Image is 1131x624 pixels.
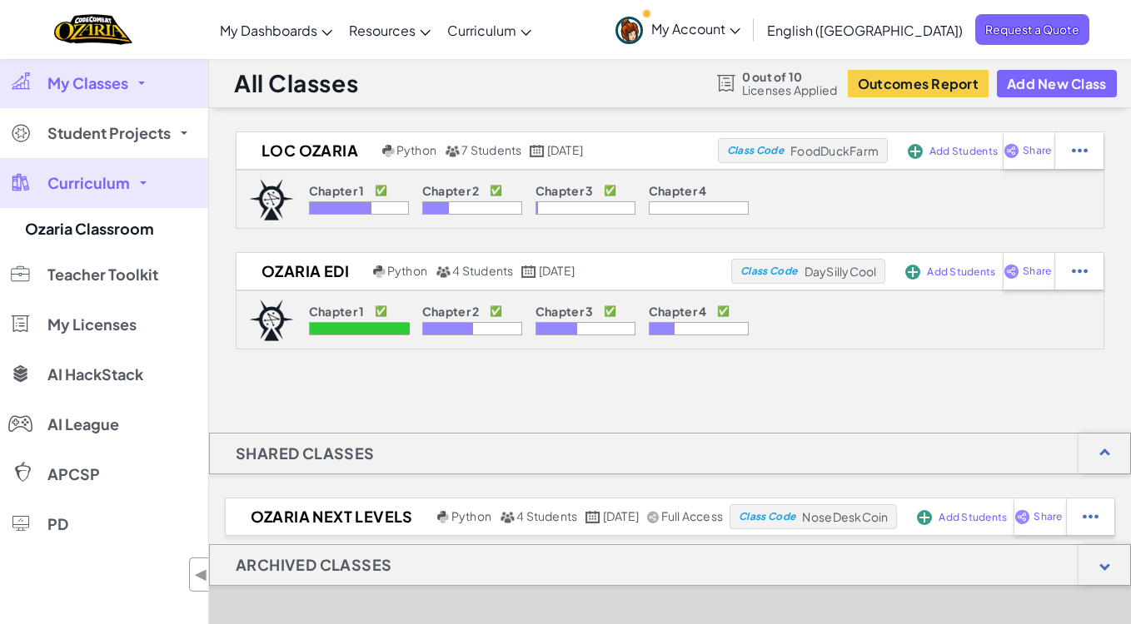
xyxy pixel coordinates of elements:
span: Add Students [939,513,1007,522]
span: Teacher Toolkit [47,267,158,282]
img: calendar.svg [521,265,536,278]
img: IconStudentEllipsis.svg [1072,143,1088,158]
a: My Dashboards [212,7,341,52]
p: Chapter 3 [536,305,594,318]
a: My Account [607,3,749,56]
span: 4 Students [452,263,513,278]
img: IconStudentEllipsis.svg [1083,509,1099,524]
p: Chapter 3 [536,184,594,197]
span: Python [451,508,491,523]
a: Ozaria Edi Python 4 Students [DATE] [237,259,731,284]
p: Chapter 4 [649,184,707,197]
img: Home [54,12,132,47]
img: python.png [373,265,386,278]
button: Outcomes Report [848,70,989,97]
span: Student Projects [47,126,171,141]
span: My Dashboards [220,22,317,39]
a: LOC Ozaria Python 7 Students [DATE] [237,138,718,163]
span: Class Code [739,512,795,522]
p: ✅ [490,184,502,197]
span: My Account [651,20,740,37]
a: English ([GEOGRAPHIC_DATA]) [759,7,971,52]
img: avatar [615,17,643,44]
p: Chapter 2 [422,184,480,197]
span: [DATE] [603,508,639,523]
img: python.png [382,145,395,157]
span: DaySillyCool [805,264,877,279]
span: Python [396,142,436,157]
p: Chapter 1 [309,305,365,318]
img: IconShare_Purple.svg [1004,264,1019,279]
img: calendar.svg [530,145,545,157]
span: Share [1023,266,1051,276]
img: logo [249,300,294,341]
span: [DATE] [539,263,575,278]
span: AI League [47,417,119,432]
span: Share [1023,146,1051,156]
img: MultipleUsers.png [500,511,515,523]
img: IconShare_Gray.svg [647,511,659,523]
span: English ([GEOGRAPHIC_DATA]) [767,22,963,39]
a: Curriculum [439,7,540,52]
span: 4 Students [516,508,577,523]
p: ✅ [375,305,387,318]
span: Add Students [929,146,998,156]
a: Resources [341,7,439,52]
p: Chapter 1 [309,184,365,197]
p: ✅ [604,305,616,318]
span: Class Code [740,266,797,276]
img: IconShare_Purple.svg [1014,509,1030,524]
span: Python [387,263,427,278]
img: python.png [437,511,450,523]
p: ✅ [717,305,730,318]
img: IconAddStudents.svg [905,265,920,280]
span: Resources [349,22,416,39]
span: Class Code [727,146,784,156]
h1: All Classes [234,67,358,99]
span: Curriculum [447,22,516,39]
a: Ozaria by CodeCombat logo [54,12,132,47]
img: MultipleUsers.png [445,145,460,157]
span: ◀ [194,562,208,587]
img: IconAddStudents.svg [917,510,932,525]
p: ✅ [375,184,387,197]
img: IconStudentEllipsis.svg [1072,264,1088,279]
span: 0 out of 10 [742,70,838,83]
h2: Ozaria Edi [237,259,369,284]
h2: Ozaria next levels [226,504,433,529]
img: IconAddStudents.svg [908,144,923,159]
span: My Licenses [47,317,137,332]
button: Add New Class [997,70,1117,97]
span: Share [1034,512,1062,522]
img: MultipleUsers.png [436,265,451,278]
span: Add Students [927,267,995,277]
span: [DATE] [547,142,583,157]
a: Ozaria next levels Python 4 Students [DATE] Full Access [226,504,730,529]
img: IconShare_Purple.svg [1004,143,1019,158]
p: ✅ [490,305,502,318]
span: 7 Students [461,142,521,157]
span: NoseDeskCoin [802,509,888,524]
span: Full Access [661,508,724,523]
p: Chapter 2 [422,305,480,318]
span: Curriculum [47,176,130,191]
img: calendar.svg [585,511,600,523]
a: Request a Quote [975,14,1089,45]
span: FoodDuckFarm [790,143,879,158]
p: Chapter 4 [649,305,707,318]
h1: Shared Classes [210,433,401,474]
p: ✅ [604,184,616,197]
h1: Archived Classes [210,544,417,586]
img: logo [249,179,294,220]
span: Licenses Applied [742,83,838,97]
h2: LOC Ozaria [237,138,378,163]
span: My Classes [47,76,128,91]
span: AI HackStack [47,367,143,382]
